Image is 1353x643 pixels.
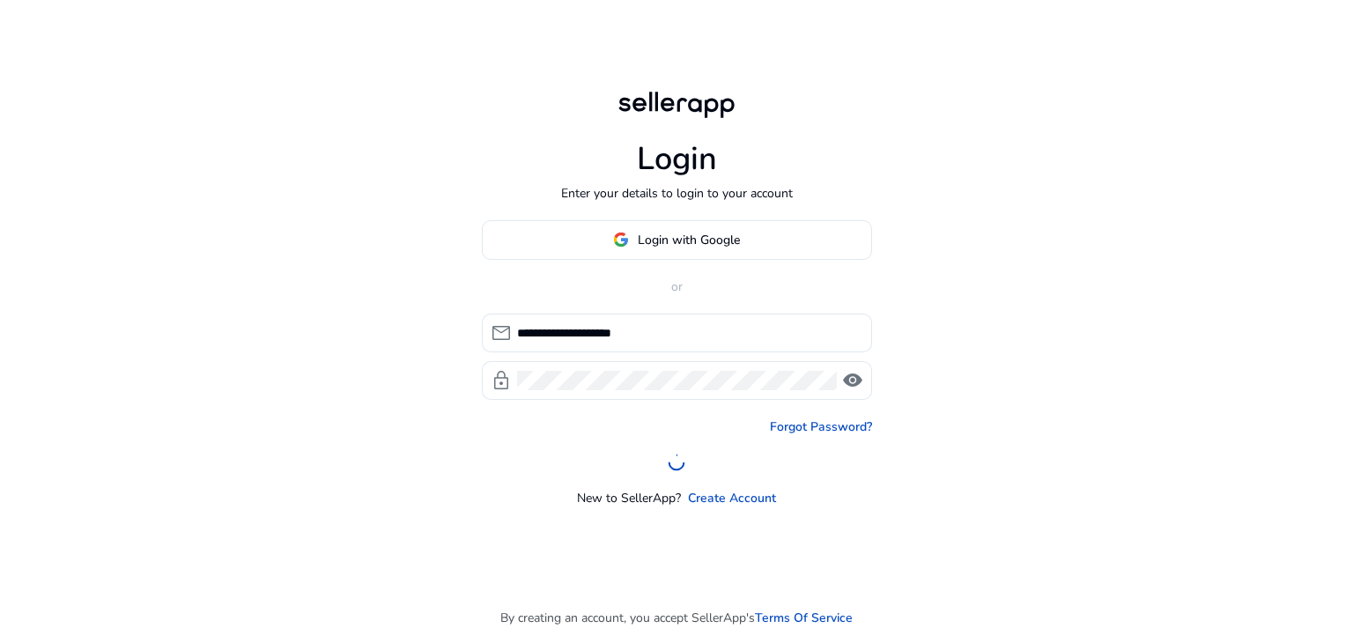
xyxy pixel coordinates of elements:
[482,277,872,296] p: or
[482,220,872,260] button: Login with Google
[637,140,717,178] h1: Login
[491,370,512,391] span: lock
[688,489,776,507] a: Create Account
[770,418,872,436] a: Forgot Password?
[491,322,512,344] span: mail
[638,231,740,249] span: Login with Google
[613,232,629,248] img: google-logo.svg
[842,370,863,391] span: visibility
[755,609,853,627] a: Terms Of Service
[561,184,793,203] p: Enter your details to login to your account
[577,489,681,507] p: New to SellerApp?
